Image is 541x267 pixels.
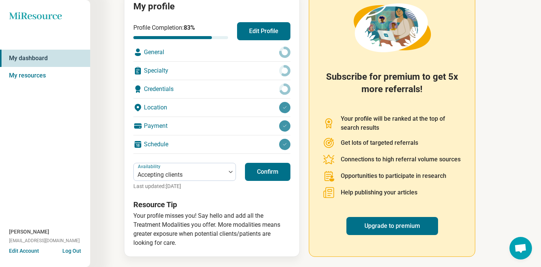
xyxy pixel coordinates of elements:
button: Confirm [245,163,290,181]
div: Schedule [133,135,290,153]
p: Your profile misses you! Say hello and add all the Treatment Modalities you offer. More modalitie... [133,211,290,247]
p: Last updated: [DATE] [133,182,236,190]
button: Log Out [62,247,81,253]
h2: My profile [133,0,290,13]
div: General [133,43,290,61]
span: 83 % [184,24,195,31]
p: Help publishing your articles [341,188,417,197]
span: [EMAIL_ADDRESS][DOMAIN_NAME] [9,237,80,244]
div: Specialty [133,62,290,80]
p: Your profile will be ranked at the top of search results [341,114,461,132]
button: Edit Account [9,247,39,255]
p: Get lots of targeted referrals [341,138,418,147]
button: Edit Profile [237,22,290,40]
p: Connections to high referral volume sources [341,155,461,164]
div: Open chat [509,237,532,259]
span: [PERSON_NAME] [9,228,49,236]
h3: Resource Tip [133,199,290,210]
div: Location [133,99,290,117]
h2: Subscribe for premium to get 5x more referrals! [323,71,461,105]
div: Profile Completion: [133,23,228,39]
p: Opportunities to participate in research [341,171,446,181]
a: Upgrade to premium [346,217,438,235]
div: Payment [133,117,290,135]
label: Availability [138,164,162,169]
div: Credentials [133,80,290,98]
